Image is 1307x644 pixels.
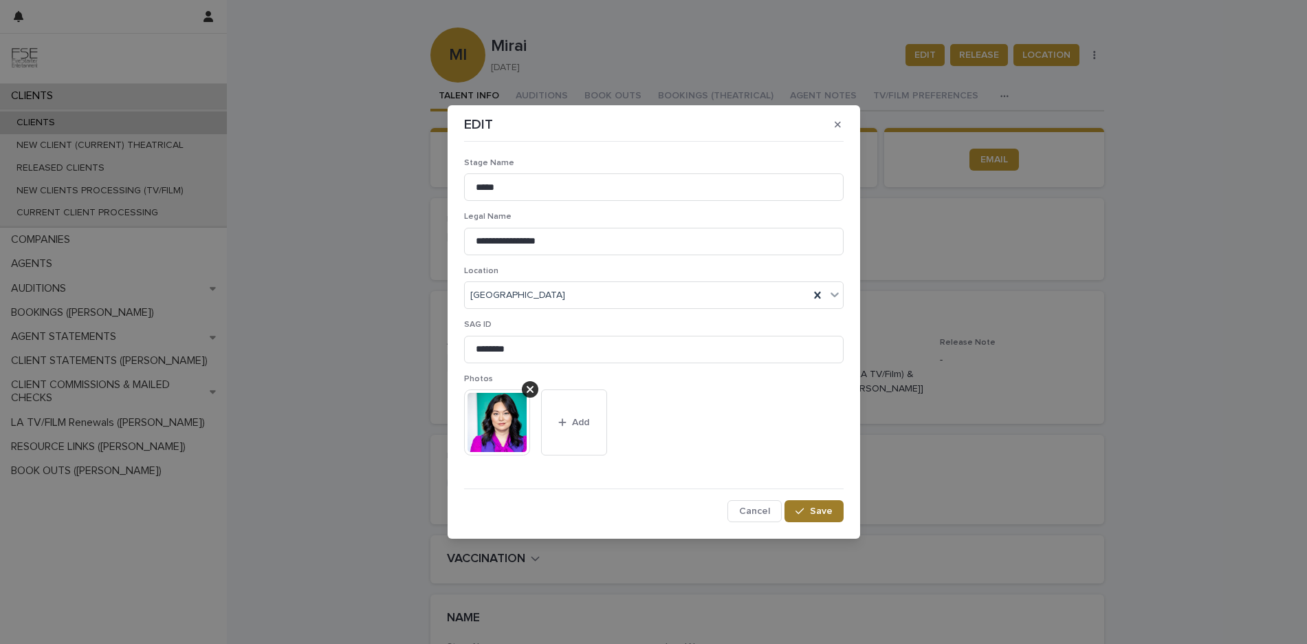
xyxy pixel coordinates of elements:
p: EDIT [464,116,493,133]
span: [GEOGRAPHIC_DATA] [470,288,565,303]
button: Cancel [727,500,782,522]
button: Add [541,389,607,455]
span: SAG ID [464,321,492,329]
span: Cancel [739,506,770,516]
span: Save [810,506,833,516]
span: Location [464,267,498,275]
span: Stage Name [464,159,514,167]
button: Save [784,500,843,522]
span: Add [572,418,589,427]
span: Legal Name [464,213,512,221]
span: Photos [464,375,493,383]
